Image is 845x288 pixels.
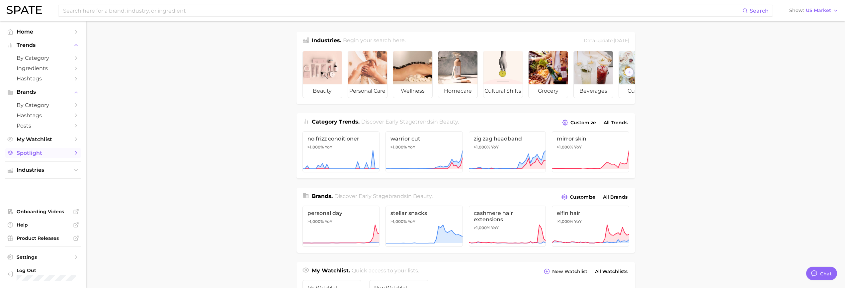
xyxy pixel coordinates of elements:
span: YoY [408,144,415,150]
button: Industries [5,165,81,175]
span: by Category [17,102,70,108]
a: personal day>1,000% YoY [302,206,380,247]
a: homecare [438,51,478,98]
span: personal day [307,210,375,216]
span: Product Releases [17,235,70,241]
a: cashmere hair extensions>1,000% YoY [469,206,546,247]
span: All Brands [603,194,628,200]
span: Discover Early Stage trends in . [361,119,459,125]
span: Brands . [312,193,333,199]
span: personal care [348,84,387,98]
span: Category Trends . [312,119,360,125]
span: Spotlight [17,150,70,156]
span: >1,000% [474,144,490,149]
span: YoY [325,144,332,150]
span: grocery [529,84,568,98]
a: Onboarding Videos [5,207,81,217]
a: wellness [393,51,433,98]
button: Scroll Right [625,68,634,76]
span: stellar snacks [390,210,458,216]
a: Hashtags [5,73,81,84]
button: Customize [560,118,597,127]
a: by Category [5,100,81,110]
a: zig zag headband>1,000% YoY [469,131,546,172]
span: >1,000% [474,225,490,230]
span: All Watchlists [595,269,628,274]
div: Data update: [DATE] [584,37,629,46]
h2: Quick access to your lists. [352,267,419,276]
span: wellness [393,84,432,98]
span: homecare [438,84,477,98]
span: culinary [619,84,658,98]
span: Search [750,8,769,14]
a: My Watchlist [5,134,81,144]
button: Brands [5,87,81,97]
button: New Watchlist [542,267,589,276]
a: Spotlight [5,148,81,158]
span: Discover Early Stage brands in . [334,193,433,199]
a: cultural shifts [483,51,523,98]
a: elfin hair>1,000% YoY [552,206,629,247]
span: Industries [17,167,70,173]
span: Trends [17,42,70,48]
a: Home [5,27,81,37]
span: beauty [413,193,432,199]
a: stellar snacks>1,000% YoY [385,206,463,247]
h2: Begin your search here. [343,37,406,46]
span: Home [17,29,70,35]
a: mirror skin>1,000% YoY [552,131,629,172]
span: YoY [325,219,332,224]
h1: Industries. [312,37,341,46]
span: >1,000% [307,219,324,224]
span: Customize [570,194,595,200]
span: My Watchlist [17,136,70,143]
span: Log Out [17,267,76,273]
a: culinary [619,51,658,98]
a: Ingredients [5,63,81,73]
span: beverages [574,84,613,98]
span: beauty [303,84,342,98]
a: no frizz conditioner>1,000% YoY [302,131,380,172]
a: Settings [5,252,81,262]
span: >1,000% [557,219,573,224]
span: Settings [17,254,70,260]
span: elfin hair [557,210,624,216]
span: >1,000% [557,144,573,149]
span: All Trends [604,120,628,126]
span: Help [17,222,70,228]
a: by Category [5,53,81,63]
span: Onboarding Videos [17,209,70,215]
button: ShowUS Market [788,6,840,15]
span: cashmere hair extensions [474,210,541,223]
span: Posts [17,123,70,129]
span: >1,000% [390,144,407,149]
a: All Brands [601,193,629,202]
a: Help [5,220,81,230]
span: YoY [491,144,499,150]
span: Ingredients [17,65,70,71]
span: US Market [806,9,831,12]
span: YoY [574,144,582,150]
span: Hashtags [17,112,70,119]
span: YoY [408,219,415,224]
input: Search here for a brand, industry, or ingredient [62,5,742,16]
span: >1,000% [307,144,324,149]
span: Hashtags [17,75,70,82]
a: personal care [348,51,387,98]
span: cultural shifts [483,84,523,98]
a: All Trends [602,118,629,127]
span: Show [789,9,804,12]
a: Product Releases [5,233,81,243]
h1: My Watchlist. [312,267,350,276]
a: Log out. Currently logged in with e-mail unhokang@lghnh.com. [5,265,81,283]
span: New Watchlist [552,269,587,274]
span: YoY [574,219,582,224]
span: no frizz conditioner [307,136,375,142]
a: Posts [5,121,81,131]
span: beauty [439,119,458,125]
span: by Category [17,55,70,61]
a: beauty [302,51,342,98]
button: Trends [5,40,81,50]
span: Brands [17,89,70,95]
span: warrior cut [390,136,458,142]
